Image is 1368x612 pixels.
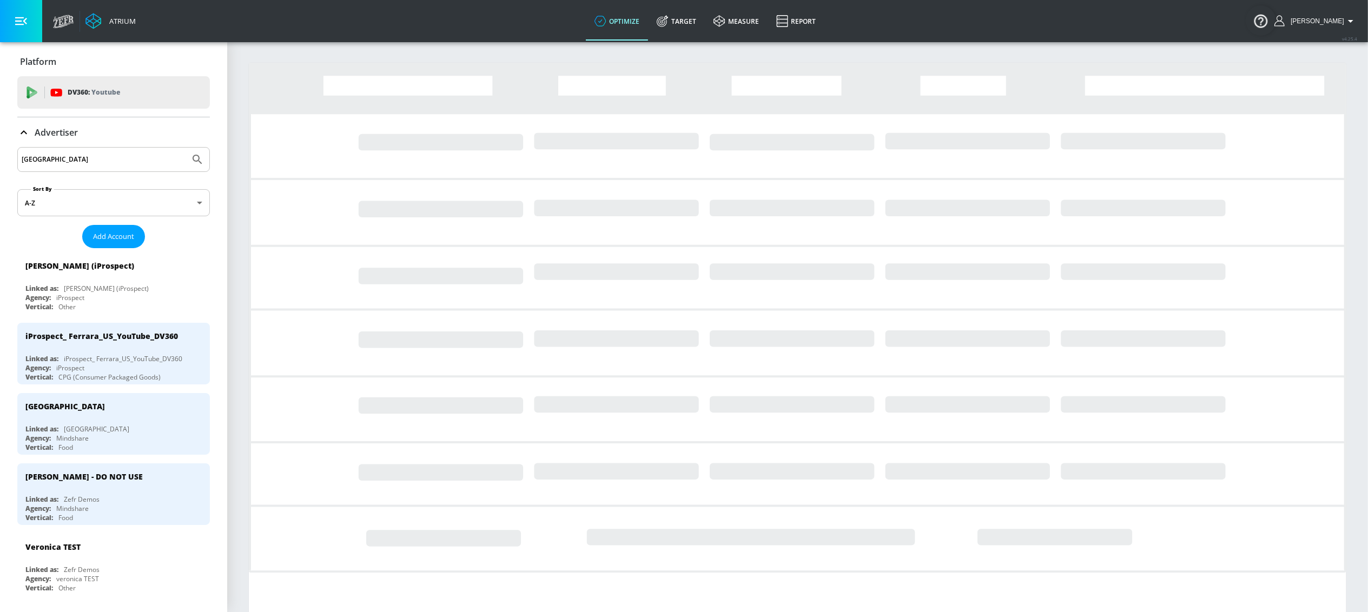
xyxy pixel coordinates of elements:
div: iProspect [56,293,84,302]
span: v 4.25.4 [1342,36,1357,42]
div: Platform [17,46,210,77]
div: [GEOGRAPHIC_DATA]Linked as:[GEOGRAPHIC_DATA]Agency:MindshareVertical:Food [17,393,210,455]
div: iProspect [56,363,84,372]
div: Agency: [25,574,51,583]
div: Linked as: [25,495,58,504]
label: Sort By [31,185,54,192]
button: Open Resource Center [1246,5,1276,36]
p: Platform [20,56,56,68]
div: Linked as: [25,565,58,574]
button: Submit Search [186,148,209,171]
div: Other [58,302,76,311]
div: [PERSON_NAME] - DO NOT USELinked as:Zefr DemosAgency:MindshareVertical:Food [17,463,210,525]
div: Veronica TESTLinked as:Zefr DemosAgency:veronica TESTVertical:Other [17,534,210,595]
div: Zefr Demos [64,565,100,574]
div: Other [58,583,76,593]
div: veronica TEST [56,574,99,583]
div: Vertical: [25,302,53,311]
div: Agency: [25,363,51,372]
span: login as: lindsay.benharris@zefr.com [1286,17,1344,25]
div: iProspect_ Ferrara_US_YouTube_DV360 [25,331,178,341]
p: Advertiser [35,127,78,138]
a: Target [648,2,705,41]
a: Report [768,2,824,41]
div: [PERSON_NAME] (iProspect)Linked as:[PERSON_NAME] (iProspect)Agency:iProspectVertical:Other [17,252,210,314]
input: Search by name [22,152,186,167]
div: iProspect_ Ferrara_US_YouTube_DV360Linked as:iProspect_ Ferrara_US_YouTube_DV360Agency:iProspectV... [17,323,210,384]
div: Linked as: [25,284,58,293]
div: Linked as: [25,424,58,434]
div: DV360: Youtube [17,76,210,109]
div: Vertical: [25,583,53,593]
div: [GEOGRAPHIC_DATA] [25,401,105,411]
a: measure [705,2,768,41]
div: CPG (Consumer Packaged Goods) [58,372,161,382]
div: Mindshare [56,434,89,443]
div: iProspect_ Ferrara_US_YouTube_DV360 [64,354,182,363]
div: Vertical: [25,443,53,452]
a: Atrium [85,13,136,29]
div: Food [58,443,73,452]
div: Zefr Demos [64,495,100,504]
div: Agency: [25,504,51,513]
span: Add Account [93,230,134,243]
button: Add Account [82,225,145,248]
button: [PERSON_NAME] [1274,15,1357,28]
div: Agency: [25,434,51,443]
div: [PERSON_NAME] (iProspect) [25,261,134,271]
div: Mindshare [56,504,89,513]
div: [GEOGRAPHIC_DATA] [64,424,129,434]
div: [PERSON_NAME] (iProspect) [64,284,149,293]
div: Atrium [105,16,136,26]
div: Vertical: [25,372,53,382]
div: Veronica TEST [25,542,81,552]
div: Linked as: [25,354,58,363]
div: Food [58,513,73,522]
p: Youtube [91,87,120,98]
a: optimize [586,2,648,41]
div: Agency: [25,293,51,302]
div: Advertiser [17,117,210,148]
div: Vertical: [25,513,53,522]
p: DV360: [68,87,120,98]
div: [PERSON_NAME] - DO NOT USE [25,471,143,482]
div: A-Z [17,189,210,216]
